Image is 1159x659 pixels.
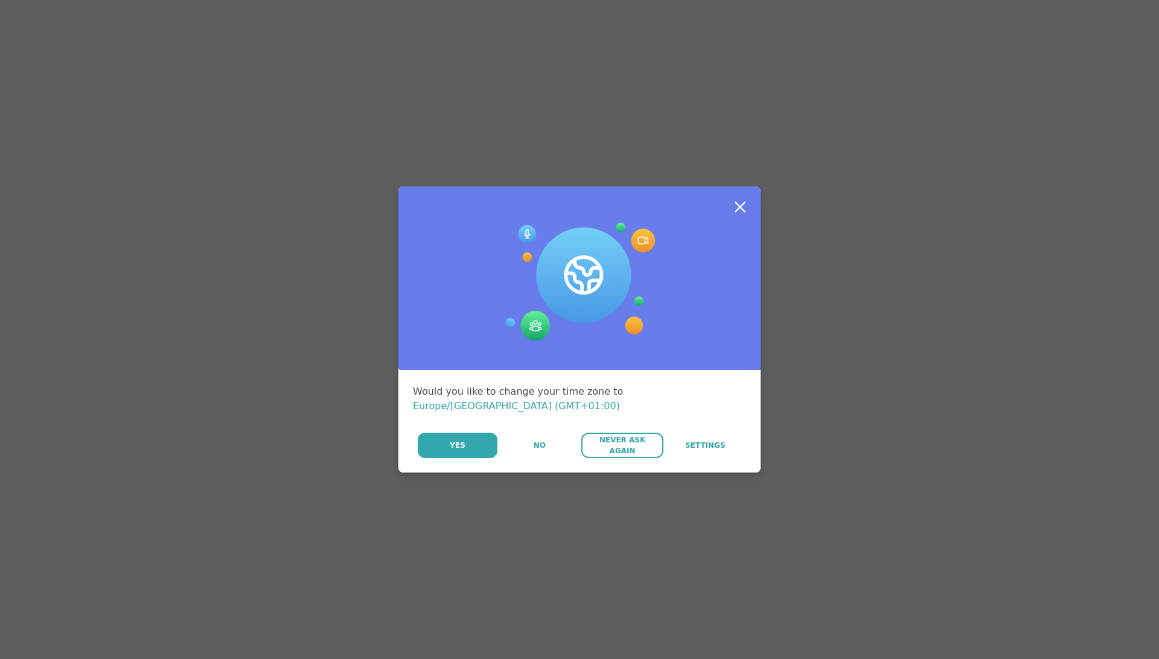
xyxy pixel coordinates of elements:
[413,400,620,412] span: Europe/[GEOGRAPHIC_DATA] (GMT+01:00)
[665,433,746,458] a: Settings
[450,440,465,451] span: Yes
[685,440,726,451] span: Settings
[499,433,580,458] button: No
[504,223,655,341] img: Session Experience
[413,384,746,413] div: Would you like to change your time zone to
[587,435,657,456] span: Never Ask Again
[581,433,663,458] button: Never Ask Again
[534,440,546,451] span: No
[418,433,497,458] button: Yes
